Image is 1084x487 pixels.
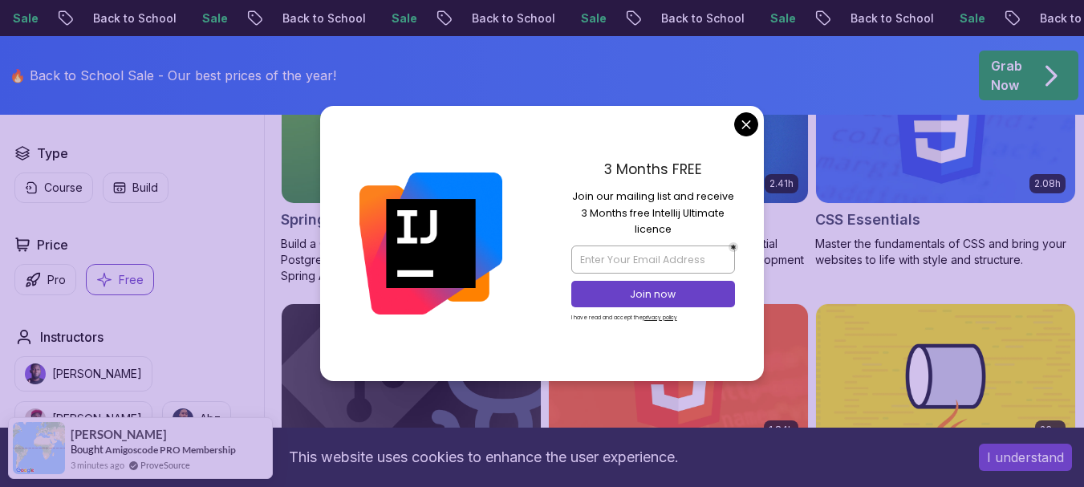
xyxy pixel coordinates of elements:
p: 🔥 Back to School Sale - Our best prices of the year! [10,66,336,85]
a: Spring Boot for Beginners card1.67hNEWSpring Boot for BeginnersBuild a CRUD API with Spring Boot ... [281,57,542,284]
p: 2.08h [1034,177,1061,190]
p: Build [132,180,158,196]
p: Abz [200,411,221,427]
p: Sale [372,10,424,26]
span: [PERSON_NAME] [71,428,167,441]
p: Back to School [74,10,183,26]
p: Master the fundamentals of CSS and bring your websites to life with style and structure. [815,236,1076,268]
h2: Spring Boot for Beginners [281,209,465,231]
button: instructor img[PERSON_NAME] [14,401,152,436]
p: Course [44,180,83,196]
p: Sale [751,10,802,26]
p: Pro [47,272,66,288]
h2: Price [37,235,68,254]
button: Build [103,172,168,203]
img: provesource social proof notification image [13,422,65,474]
p: 1.84h [769,424,794,436]
p: Build a CRUD API with Spring Boot and PostgreSQL database using Spring Data JPA and Spring AI [281,236,542,284]
button: Course [14,172,93,203]
p: Sale [183,10,234,26]
p: [PERSON_NAME] [52,366,142,382]
p: [PERSON_NAME] [52,411,142,427]
a: ProveSource [140,458,190,472]
p: Free [119,272,144,288]
button: instructor img[PERSON_NAME] [14,356,152,392]
a: Amigoscode PRO Membership [105,444,236,456]
p: Back to School [263,10,372,26]
img: instructor img [173,408,193,429]
a: CSS Essentials card2.08hCSS EssentialsMaster the fundamentals of CSS and bring your websites to l... [815,57,1076,268]
p: Back to School [453,10,562,26]
p: 2.41h [769,177,794,190]
img: CSS Essentials card [816,58,1075,203]
img: Git & GitHub Fundamentals card [282,304,541,449]
h2: Type [37,144,68,163]
p: Back to School [831,10,940,26]
button: Accept cookies [979,444,1072,471]
p: 26m [1040,424,1061,436]
h2: CSS Essentials [815,209,920,231]
button: Free [86,264,154,295]
p: Sale [940,10,992,26]
p: Grab Now [991,56,1022,95]
button: instructor imgAbz [162,401,231,436]
div: This website uses cookies to enhance the user experience. [12,440,955,475]
span: 3 minutes ago [71,458,124,472]
img: instructor img [25,408,46,429]
img: Spring Boot for Beginners card [282,58,541,203]
h2: Instructors [40,327,104,347]
img: instructor img [25,363,46,384]
img: Java Streams Essentials card [816,304,1075,449]
span: Bought [71,443,104,456]
button: Pro [14,264,76,295]
p: Back to School [642,10,751,26]
p: Sale [562,10,613,26]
